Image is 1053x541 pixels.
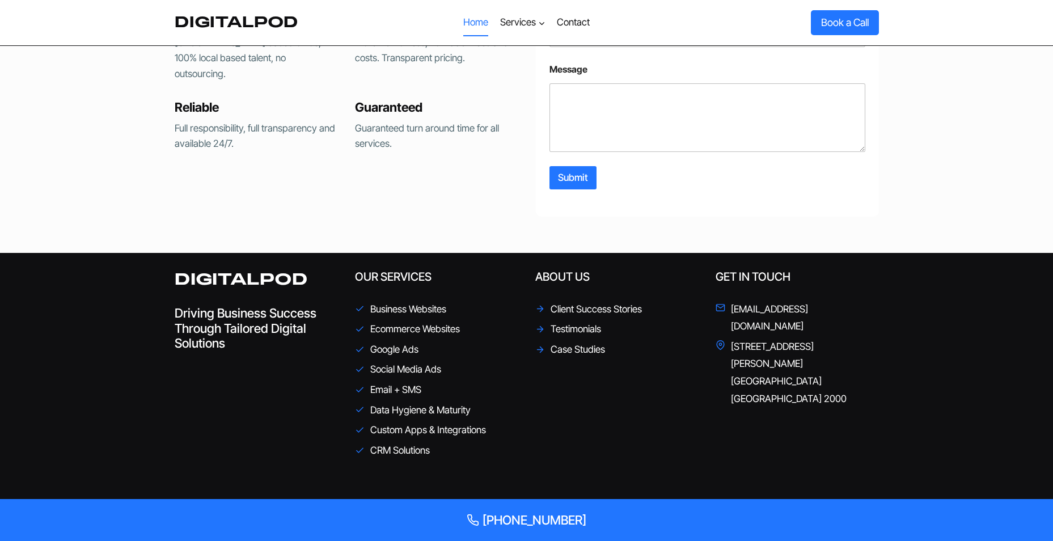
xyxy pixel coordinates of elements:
[549,64,865,75] label: Message
[355,442,430,459] a: CRM Solutions
[716,301,879,335] a: [EMAIL_ADDRESS][DOMAIN_NAME]
[355,270,518,284] h5: Our Services
[355,121,518,151] p: Guaranteed turn around time for all services.
[175,100,219,115] strong: Reliable
[14,513,1039,527] a: [PHONE_NUMBER]
[355,301,446,318] a: Business Websites
[549,166,597,189] button: Submit
[175,14,298,31] a: DigitalPod
[175,121,337,151] p: Full responsibility, full transparency and available 24/7.
[535,270,699,284] h5: About Us
[370,421,486,439] span: Custom Apps & Integrations
[551,341,605,358] span: Case Studies
[355,361,441,378] a: Social Media Ads
[731,301,879,335] span: [EMAIL_ADDRESS][DOMAIN_NAME]
[551,9,595,36] a: Contact
[731,338,879,407] span: [STREET_ADDRESS][PERSON_NAME] [GEOGRAPHIC_DATA] [GEOGRAPHIC_DATA] 2000
[355,35,518,66] p: More ROI for less, no hidden fees and costs. Transparent pricing.
[355,100,422,115] strong: Guaranteed
[175,35,337,82] p: [GEOGRAPHIC_DATA] based office, 100% local based talent, no outsourcing.
[370,401,471,419] span: Data Hygiene & Maturity
[355,381,421,399] a: Email + SMS
[370,320,460,338] span: Ecommerce Websites
[175,306,338,350] h4: Driving Business Success Through Tailored Digital Solutions
[811,10,879,35] a: Book a Call
[370,301,446,318] span: Business Websites
[458,9,595,36] nav: Primary Navigation
[551,320,601,338] span: Testimonials
[355,341,418,358] a: Google Ads
[370,442,430,459] span: CRM Solutions
[716,270,879,284] h5: Get in Touch
[370,341,418,358] span: Google Ads
[483,513,586,527] span: [PHONE_NUMBER]
[551,301,642,318] span: Client Success Stories
[355,421,486,439] a: Custom Apps & Integrations
[370,381,421,399] span: Email + SMS
[494,9,551,36] button: Child menu of Services
[355,320,460,338] a: Ecommerce Websites
[355,401,471,419] a: Data Hygiene & Maturity
[175,270,338,289] h2: DIGITALPOD
[458,9,494,36] a: Home
[370,361,441,378] span: Social Media Ads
